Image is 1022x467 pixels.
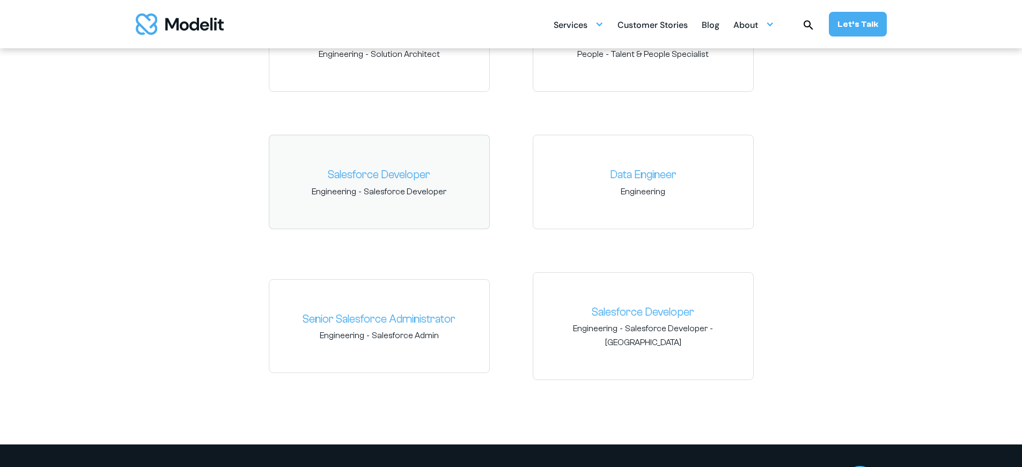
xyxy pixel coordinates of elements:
[312,186,356,198] span: Engineering
[542,48,745,60] span: -
[577,48,604,60] span: People
[829,12,887,37] a: Let’s Talk
[621,186,665,198] span: Engineering
[625,323,708,334] span: Salesforce Developer
[278,186,481,198] span: -
[372,330,439,341] span: Salesforce Admin
[278,330,481,341] span: -
[573,323,617,334] span: Engineering
[364,186,446,198] span: Salesforce Developer
[554,14,604,35] div: Services
[702,14,719,35] a: Blog
[542,166,745,184] a: Data Engineer
[733,14,774,35] div: About
[371,48,440,60] span: Solution Architect
[136,13,224,35] a: home
[617,14,688,35] a: Customer Stories
[733,16,758,37] div: About
[278,166,481,184] a: Salesforce Developer
[136,13,224,35] img: modelit logo
[542,304,745,321] a: Salesforce Developer
[320,330,364,341] span: Engineering
[617,16,688,37] div: Customer Stories
[611,48,709,60] span: Talent & People Specialist
[278,311,481,328] a: Senior Salesforce Administrator
[542,323,745,348] span: - -
[319,48,363,60] span: Engineering
[278,48,481,60] span: -
[702,16,719,37] div: Blog
[605,337,681,348] span: [GEOGRAPHIC_DATA]
[837,18,878,30] div: Let’s Talk
[554,16,587,37] div: Services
